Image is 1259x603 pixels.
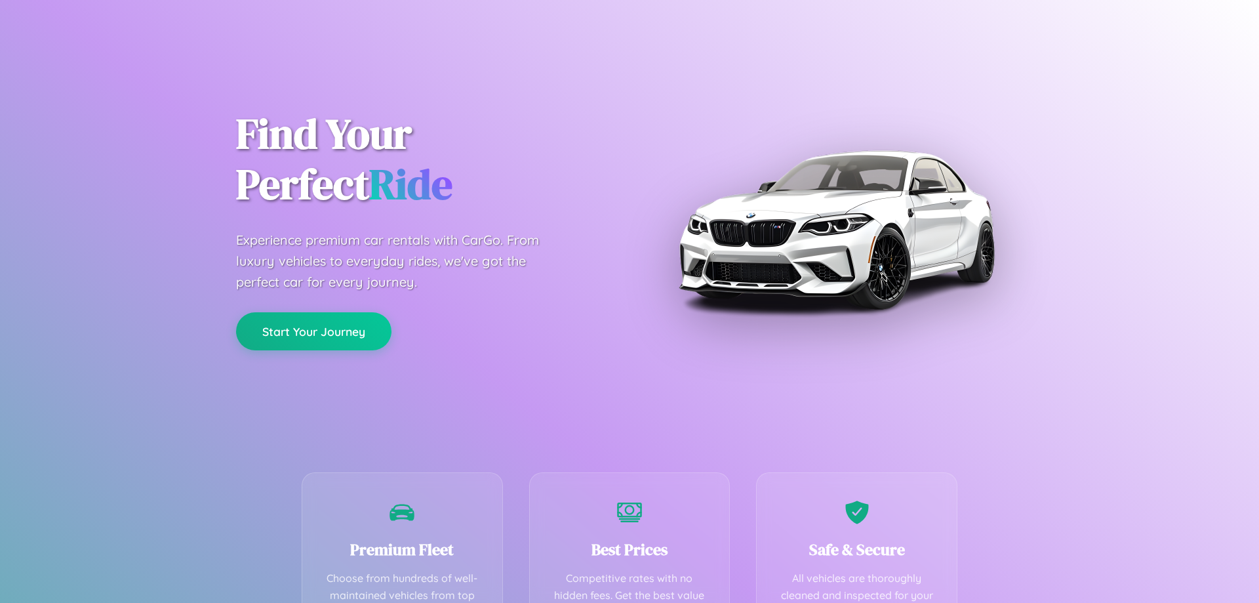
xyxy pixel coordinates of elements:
[776,539,937,560] h3: Safe & Secure
[672,66,1000,394] img: Premium BMW car rental vehicle
[236,109,610,210] h1: Find Your Perfect
[236,312,391,350] button: Start Your Journey
[369,156,452,213] span: Ride
[550,539,710,560] h3: Best Prices
[322,539,483,560] h3: Premium Fleet
[236,230,564,293] p: Experience premium car rentals with CarGo. From luxury vehicles to everyday rides, we've got the ...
